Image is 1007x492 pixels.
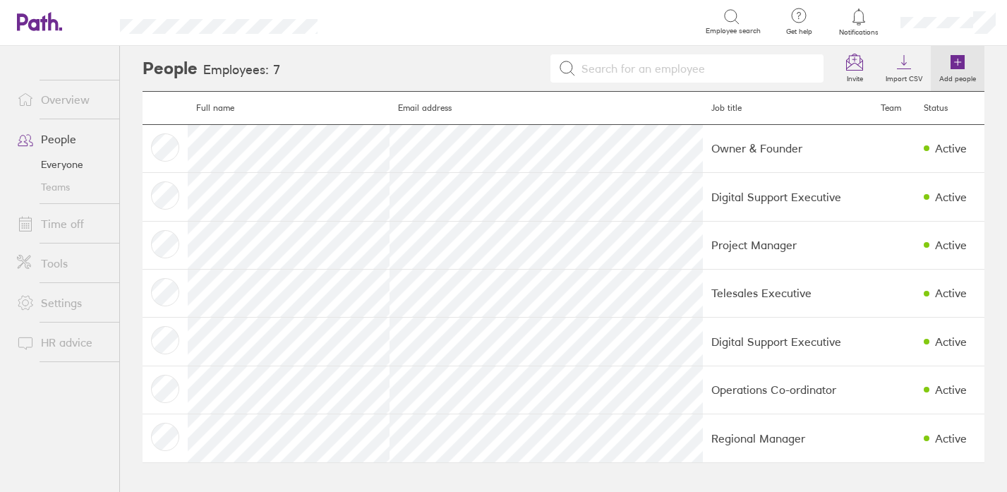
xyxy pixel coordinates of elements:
[935,142,967,155] div: Active
[836,28,882,37] span: Notifications
[6,125,119,153] a: People
[703,269,872,317] td: Telesales Executive
[935,191,967,203] div: Active
[706,27,761,35] span: Employee search
[703,221,872,269] td: Project Manager
[872,92,915,125] th: Team
[6,249,119,277] a: Tools
[931,46,984,91] a: Add people
[915,92,984,125] th: Status
[703,318,872,366] td: Digital Support Executive
[832,46,877,91] a: Invite
[188,92,390,125] th: Full name
[703,414,872,462] td: Regional Manager
[877,46,931,91] a: Import CSV
[703,173,872,221] td: Digital Support Executive
[143,46,198,91] h2: People
[703,92,872,125] th: Job title
[203,63,280,78] h3: Employees: 7
[935,239,967,251] div: Active
[935,432,967,445] div: Active
[838,71,872,83] label: Invite
[703,124,872,172] td: Owner & Founder
[356,15,392,28] div: Search
[6,176,119,198] a: Teams
[836,7,882,37] a: Notifications
[6,289,119,317] a: Settings
[935,287,967,299] div: Active
[576,55,815,82] input: Search for an employee
[6,210,119,238] a: Time off
[6,153,119,176] a: Everyone
[6,85,119,114] a: Overview
[703,366,872,414] td: Operations Co-ordinator
[877,71,931,83] label: Import CSV
[6,328,119,356] a: HR advice
[390,92,702,125] th: Email address
[935,335,967,348] div: Active
[931,71,984,83] label: Add people
[935,383,967,396] div: Active
[776,28,822,36] span: Get help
